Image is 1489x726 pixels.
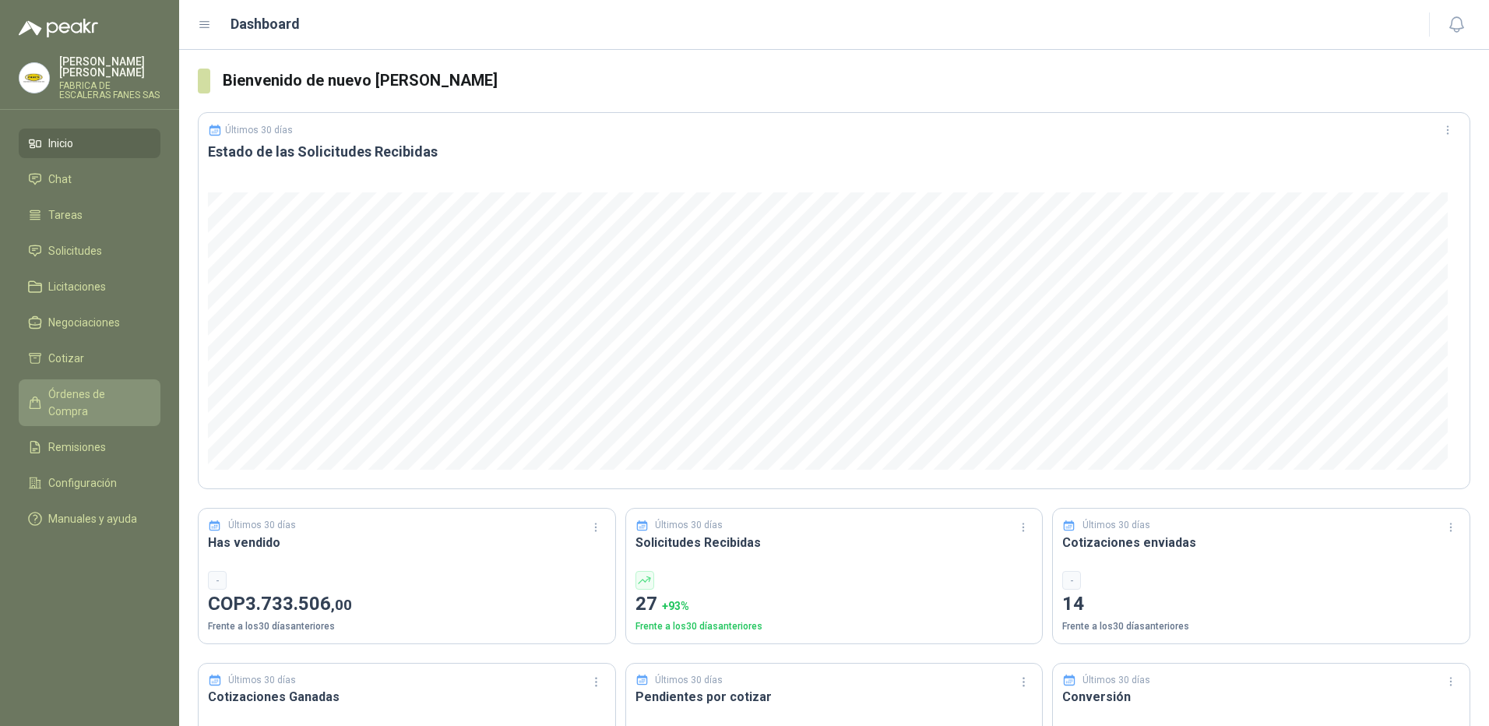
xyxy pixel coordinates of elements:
[208,143,1460,161] h3: Estado de las Solicitudes Recibidas
[231,13,300,35] h1: Dashboard
[19,344,160,373] a: Cotizar
[48,350,84,367] span: Cotizar
[19,164,160,194] a: Chat
[48,386,146,420] span: Órdenes de Compra
[655,518,723,533] p: Últimos 30 días
[635,533,1033,552] h3: Solicitudes Recibidas
[662,600,689,612] span: + 93 %
[48,314,120,331] span: Negociaciones
[19,200,160,230] a: Tareas
[1062,571,1081,590] div: -
[19,63,49,93] img: Company Logo
[19,432,160,462] a: Remisiones
[19,272,160,301] a: Licitaciones
[635,687,1033,707] h3: Pendientes por cotizar
[19,19,98,37] img: Logo peakr
[59,81,160,100] p: FABRICA DE ESCALERAS FANES SAS
[48,206,83,224] span: Tareas
[1082,673,1150,688] p: Últimos 30 días
[208,619,606,634] p: Frente a los 30 días anteriores
[331,596,352,614] span: ,00
[1062,533,1460,552] h3: Cotizaciones enviadas
[19,236,160,266] a: Solicitudes
[48,474,117,492] span: Configuración
[635,590,1033,619] p: 27
[208,571,227,590] div: -
[19,504,160,534] a: Manuales y ayuda
[1062,619,1460,634] p: Frente a los 30 días anteriores
[1082,518,1150,533] p: Últimos 30 días
[228,673,296,688] p: Últimos 30 días
[635,619,1033,634] p: Frente a los 30 días anteriores
[19,308,160,337] a: Negociaciones
[208,687,606,707] h3: Cotizaciones Ganadas
[208,533,606,552] h3: Has vendido
[223,69,1470,93] h3: Bienvenido de nuevo [PERSON_NAME]
[48,171,72,188] span: Chat
[48,135,73,152] span: Inicio
[19,468,160,498] a: Configuración
[225,125,293,136] p: Últimos 30 días
[1062,590,1460,619] p: 14
[48,510,137,527] span: Manuales y ayuda
[1062,687,1460,707] h3: Conversión
[48,242,102,259] span: Solicitudes
[228,518,296,533] p: Últimos 30 días
[245,593,352,615] span: 3.733.506
[59,56,160,78] p: [PERSON_NAME] [PERSON_NAME]
[655,673,723,688] p: Últimos 30 días
[19,379,160,426] a: Órdenes de Compra
[19,129,160,158] a: Inicio
[48,278,106,295] span: Licitaciones
[208,590,606,619] p: COP
[48,439,106,456] span: Remisiones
